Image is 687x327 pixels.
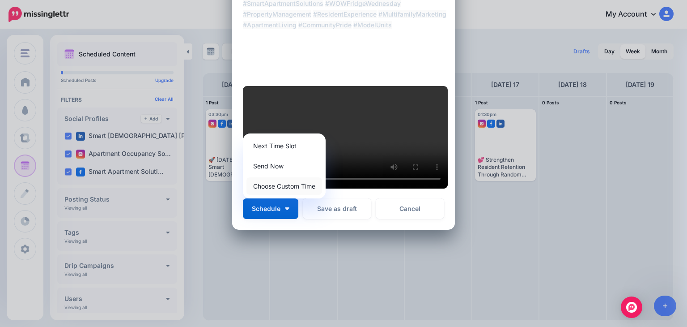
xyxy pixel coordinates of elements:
div: Schedule [243,133,326,198]
img: arrow-down-white.png [285,207,289,210]
span: Schedule [252,206,280,212]
a: Cancel [376,198,444,219]
button: Save as draft [303,198,371,219]
button: Schedule [243,198,298,219]
a: Choose Custom Time [246,177,322,195]
a: Next Time Slot [246,137,322,155]
a: Send Now [246,157,322,175]
div: Open Intercom Messenger [621,297,642,318]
